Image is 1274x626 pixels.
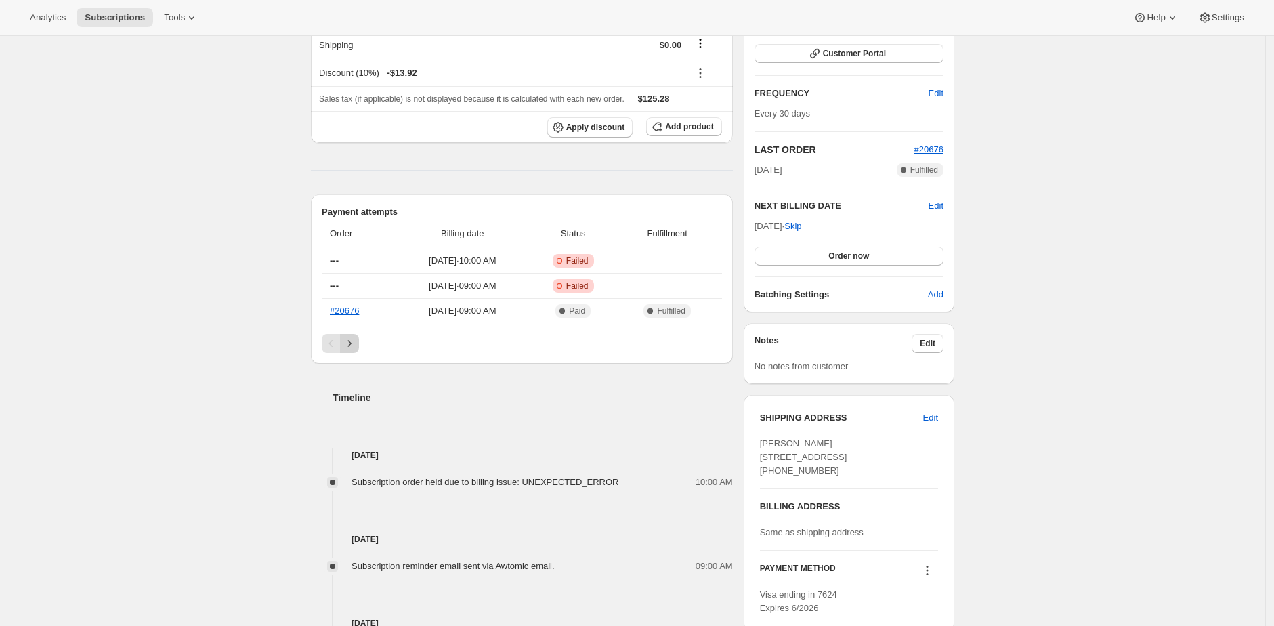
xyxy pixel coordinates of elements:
[319,94,624,104] span: Sales tax (if applicable) is not displayed because it is calculated with each new order.
[755,221,802,231] span: [DATE] ·
[566,255,589,266] span: Failed
[621,227,714,241] span: Fulfillment
[569,306,585,316] span: Paid
[156,8,207,27] button: Tools
[755,163,782,177] span: [DATE]
[828,251,869,262] span: Order now
[330,306,359,316] a: #20676
[920,338,935,349] span: Edit
[85,12,145,23] span: Subscriptions
[566,280,589,291] span: Failed
[689,36,711,51] button: Shipping actions
[755,247,943,266] button: Order now
[920,83,952,104] button: Edit
[352,561,555,571] span: Subscription reminder email sent via Awtomic email.
[657,306,685,316] span: Fulfilled
[22,8,74,27] button: Analytics
[164,12,185,23] span: Tools
[696,560,733,573] span: 09:00 AM
[319,66,681,80] div: Discount (10%)
[400,254,526,268] span: [DATE] · 10:00 AM
[755,334,912,353] h3: Notes
[330,280,339,291] span: ---
[760,589,837,613] span: Visa ending in 7624 Expires 6/2026
[1212,12,1244,23] span: Settings
[322,334,722,353] nav: Pagination
[638,93,670,104] span: $125.28
[928,288,943,301] span: Add
[387,66,417,80] span: - $13.92
[400,279,526,293] span: [DATE] · 09:00 AM
[760,527,864,537] span: Same as shipping address
[914,144,943,154] a: #20676
[929,87,943,100] span: Edit
[912,334,943,353] button: Edit
[340,334,359,353] button: Next
[400,227,526,241] span: Billing date
[660,40,682,50] span: $0.00
[784,220,801,233] span: Skip
[311,448,733,462] h4: [DATE]
[755,44,943,63] button: Customer Portal
[1125,8,1187,27] button: Help
[920,284,952,306] button: Add
[311,30,486,60] th: Shipping
[923,411,938,425] span: Edit
[665,121,713,132] span: Add product
[1190,8,1252,27] button: Settings
[322,205,722,219] h2: Payment attempts
[566,122,625,133] span: Apply discount
[646,117,721,136] button: Add product
[760,438,847,476] span: [PERSON_NAME] [STREET_ADDRESS] [PHONE_NUMBER]
[547,117,633,138] button: Apply discount
[776,215,809,237] button: Skip
[77,8,153,27] button: Subscriptions
[915,407,946,429] button: Edit
[1147,12,1165,23] span: Help
[755,87,929,100] h2: FREQUENCY
[760,563,836,581] h3: PAYMENT METHOD
[322,219,396,249] th: Order
[330,255,339,266] span: ---
[760,500,938,514] h3: BILLING ADDRESS
[352,477,619,487] span: Subscription order held due to billing issue: UNEXPECTED_ERROR
[30,12,66,23] span: Analytics
[696,476,733,489] span: 10:00 AM
[823,48,886,59] span: Customer Portal
[311,533,733,546] h4: [DATE]
[755,199,929,213] h2: NEXT BILLING DATE
[755,288,928,301] h6: Batching Settings
[755,361,849,371] span: No notes from customer
[333,391,733,404] h2: Timeline
[914,143,943,156] button: #20676
[755,108,810,119] span: Every 30 days
[760,411,923,425] h3: SHIPPING ADDRESS
[400,304,526,318] span: [DATE] · 09:00 AM
[929,199,943,213] button: Edit
[534,227,613,241] span: Status
[910,165,938,175] span: Fulfilled
[755,143,914,156] h2: LAST ORDER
